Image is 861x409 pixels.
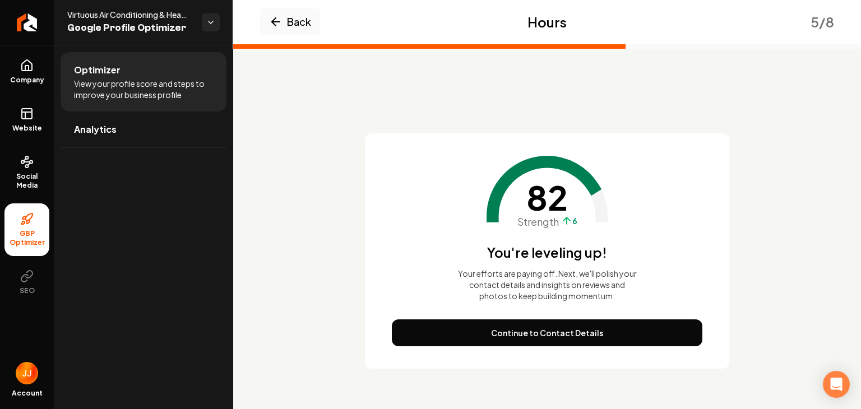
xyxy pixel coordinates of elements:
span: Analytics [74,123,117,136]
a: Analytics [61,111,226,147]
button: Back [260,8,320,35]
a: Social Media [4,146,49,199]
p: Your efforts are paying off. Next, we'll polish your contact details and insights on reviews and ... [457,268,637,301]
span: GBP Optimizer [4,229,49,247]
span: 6 [572,215,577,226]
span: Social Media [4,172,49,190]
span: Optimizer [74,63,121,77]
button: Open user button [16,362,38,384]
span: Website [8,124,47,133]
button: SEO [4,261,49,304]
a: Website [4,98,49,142]
span: Google Profile Optimizer [67,20,193,36]
span: 82 [526,180,568,214]
div: Open Intercom Messenger [823,371,850,398]
img: Rebolt Logo [17,13,38,31]
span: Strength [517,214,559,230]
span: View your profile score and steps to improve your business profile [74,78,213,100]
span: SEO [15,286,39,295]
h2: Hours [527,13,567,31]
span: Company [6,76,49,85]
div: 5 / 8 [811,13,834,31]
span: Virtuous Air Conditioning & Heating [67,9,193,20]
button: Continue to Contact Details [392,319,702,346]
span: Account [12,389,43,398]
a: Company [4,50,49,94]
img: Jacob Johnson [16,362,38,384]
